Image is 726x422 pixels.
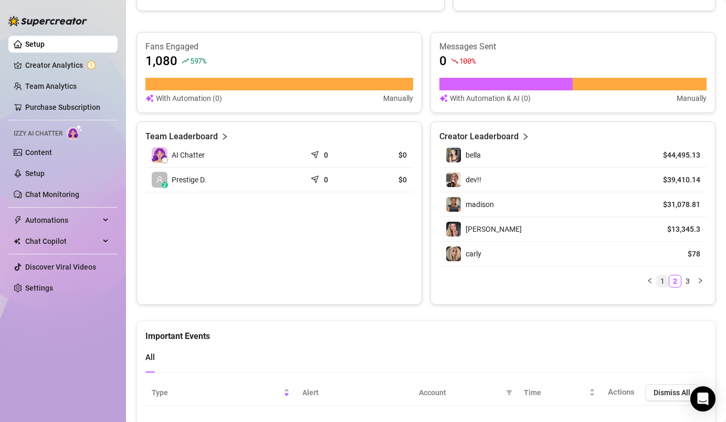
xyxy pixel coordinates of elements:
a: Chat Monitoring [25,190,79,199]
article: $0 [366,150,407,160]
span: Izzy AI Chatter [14,129,62,139]
span: Prestige D. [172,174,206,186]
span: 597 % [190,56,206,66]
span: Dismiss All [654,388,690,397]
div: z [162,182,168,188]
img: Chat Copilot [14,238,20,245]
a: Content [25,148,52,157]
img: izzy-ai-chatter-avatar-DDCN_rTZ.svg [152,147,167,163]
button: right [694,275,707,287]
img: AI Chatter [67,125,83,140]
div: Open Intercom Messenger [690,386,716,411]
span: user [156,176,163,183]
span: filter [506,389,512,396]
li: 1 [656,275,669,287]
span: send [311,148,321,159]
span: Actions [608,387,635,397]
a: Discover Viral Videos [25,263,96,271]
article: $39,410.14 [653,174,700,185]
span: Time [524,387,587,398]
th: Time [518,380,602,406]
span: dev!! [466,176,481,184]
span: [PERSON_NAME] [466,225,522,233]
img: dev!! [446,172,461,187]
a: Team Analytics [25,82,77,90]
span: right [697,277,703,284]
a: 1 [657,275,668,287]
span: send [311,173,321,183]
span: AI Chatter [172,149,205,161]
article: Manually [677,92,707,104]
li: 3 [681,275,694,287]
span: Type [152,387,281,398]
span: carly [466,250,481,258]
article: Creator Leaderboard [439,130,519,143]
img: bella [446,148,461,162]
article: With Automation (0) [156,92,222,104]
article: Team Leaderboard [145,130,218,143]
article: $44,495.13 [653,150,700,160]
article: 0 [439,53,447,69]
span: rise [182,57,189,65]
span: Chat Copilot [25,233,100,250]
a: 3 [682,275,693,287]
span: bella [466,151,481,159]
span: left [647,277,653,284]
article: $78 [653,249,700,259]
span: fall [451,57,458,65]
article: 0 [324,174,328,185]
img: carly [446,246,461,261]
span: 100 % [459,56,476,66]
article: $0 [366,174,407,185]
article: 1,080 [145,53,177,69]
span: right [221,130,228,143]
span: thunderbolt [14,216,22,224]
a: Setup [25,169,45,178]
span: madison [466,200,494,209]
div: Important Events [145,321,707,343]
a: 2 [669,275,681,287]
article: With Automation & AI (0) [450,92,531,104]
span: Account [419,387,502,398]
span: filter [504,385,514,400]
a: Setup [25,40,45,48]
th: Alert [296,380,413,406]
span: All [145,353,155,362]
button: left [644,275,656,287]
img: madison [446,197,461,212]
article: $31,078.81 [653,199,700,210]
span: Automations [25,212,100,229]
img: tatum [446,222,461,236]
th: Type [145,380,296,406]
a: Settings [25,284,53,292]
button: Dismiss All [645,384,699,401]
span: right [522,130,529,143]
img: svg%3e [439,92,448,104]
img: svg%3e [145,92,154,104]
article: $13,345.3 [653,224,700,234]
li: Previous Page [644,275,656,287]
article: Fans Engaged [145,41,413,53]
article: 0 [324,150,328,160]
a: Creator Analytics exclamation-circle [25,57,109,74]
a: Purchase Subscription [25,103,100,111]
li: Next Page [694,275,707,287]
article: Manually [383,92,413,104]
img: logo-BBDzfeDw.svg [8,16,87,26]
article: Messages Sent [439,41,707,53]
